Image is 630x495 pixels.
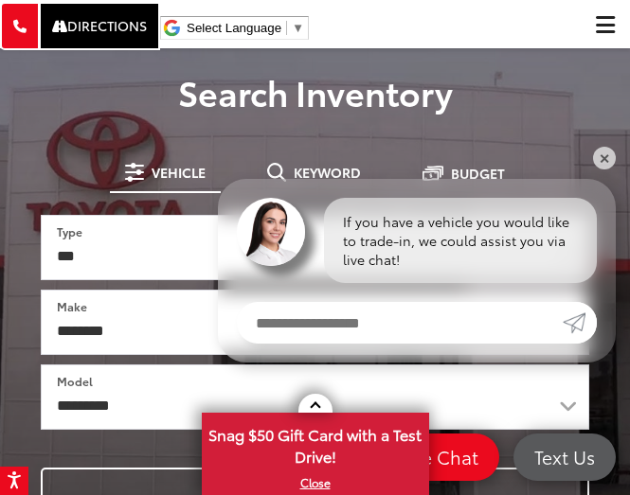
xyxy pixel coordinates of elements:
[513,433,616,481] a: Text Us
[57,298,87,314] label: Make
[525,445,604,468] span: Text Us
[152,166,206,179] span: Vehicle
[563,302,597,344] a: Submit
[57,223,82,239] label: Type
[237,198,305,266] img: Agent profile photo
[57,373,93,389] label: Model
[237,302,563,344] input: Enter your message
[14,73,616,111] h3: Search Inventory
[39,2,160,50] a: Directions
[389,445,488,468] span: Live Chat
[286,21,287,35] span: ​
[324,198,597,283] div: If you have a vehicle you would like to trade-in, we could assist you via live chat!
[451,167,505,180] span: Budget
[187,21,304,35] a: Select Language​
[187,21,281,35] span: Select Language
[378,433,499,481] a: Live Chat
[294,166,361,179] span: Keyword
[292,21,304,35] span: ▼
[204,415,427,472] span: Snag $50 Gift Card with a Test Drive!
